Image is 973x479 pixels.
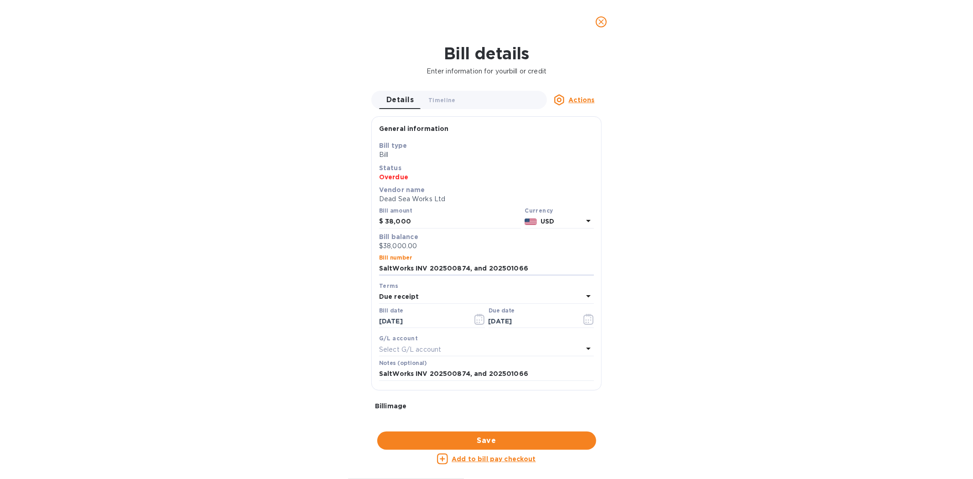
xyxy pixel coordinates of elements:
h1: Bill details [7,44,966,63]
b: USD [541,218,554,225]
u: Add to bill pay checkout [452,455,536,463]
b: Due receipt [379,293,419,300]
label: Due date [489,308,515,313]
button: Save [377,432,596,450]
p: Bill [379,150,594,160]
b: Bill type [379,142,407,149]
div: $ [379,215,385,229]
b: G/L account [379,335,418,342]
input: Enter notes [379,367,594,381]
span: Save [385,435,589,446]
u: Actions [568,96,594,104]
label: Notes (optional) [379,361,427,366]
p: Enter information for your bill or credit [7,67,966,76]
button: close [590,11,612,33]
p: Select G/L account [379,345,441,354]
p: Dead Sea Works Ltd [379,194,594,204]
p: $38,000.00 [379,241,594,251]
input: Enter bill number [379,262,594,276]
input: $ Enter bill amount [385,215,521,229]
label: Bill date [379,308,403,313]
b: Vendor name [379,186,425,193]
label: Bill amount [379,208,412,214]
span: Details [386,94,414,106]
span: Timeline [428,95,456,105]
p: Bill image [375,401,598,411]
input: Select date [379,315,465,328]
b: Bill balance [379,233,418,240]
img: USD [525,219,537,225]
b: General information [379,125,449,132]
p: Overdue [379,172,594,182]
label: Bill number [379,255,412,260]
input: Due date [489,315,575,328]
b: Currency [525,207,553,214]
b: Terms [379,282,399,289]
b: Status [379,164,401,172]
